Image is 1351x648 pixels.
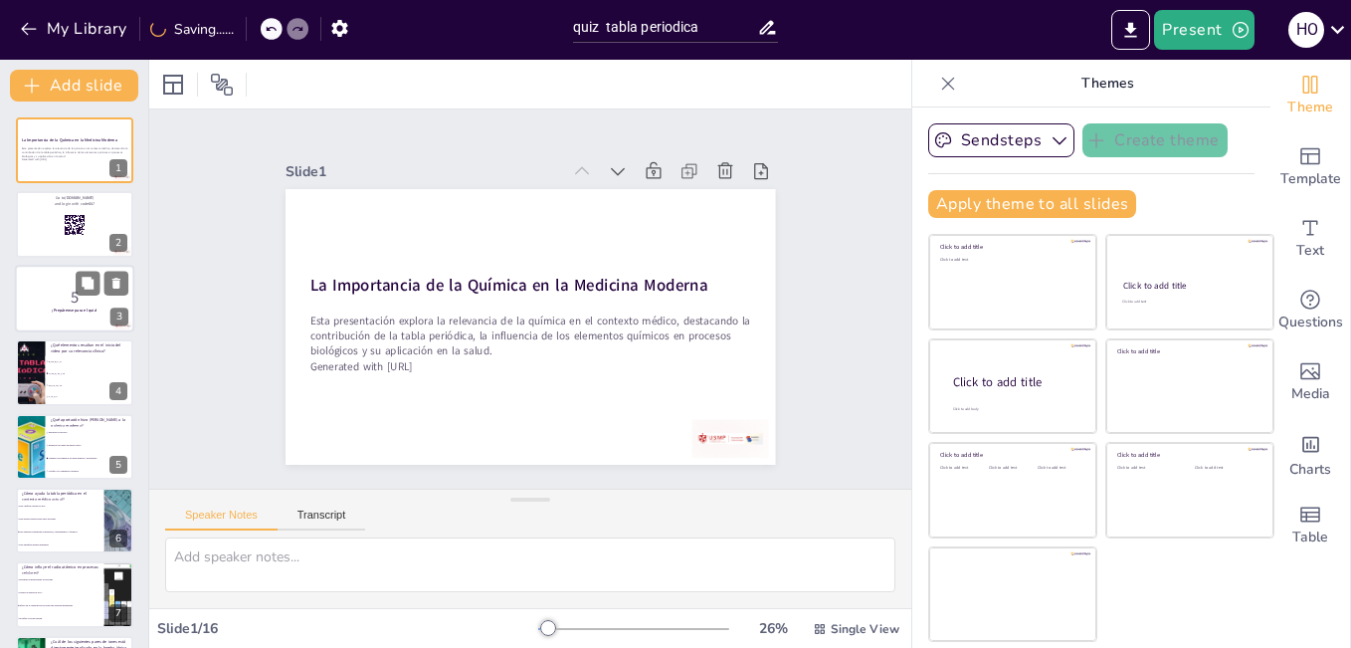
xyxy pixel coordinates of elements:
[22,491,98,502] p: ¿Cómo ayuda la tabla periódica en el contexto médico actual?
[953,406,1078,411] div: Click to add body
[940,258,1082,263] div: Click to add text
[953,373,1080,390] div: Click to add title
[1287,97,1333,118] span: Theme
[165,509,278,531] button: Speaker Notes
[109,159,127,177] div: 1
[22,195,127,201] p: Go to
[940,451,1082,459] div: Click to add title
[1288,10,1324,50] button: H O
[1291,383,1330,405] span: Media
[928,190,1136,218] button: Apply theme to all slides
[49,396,132,398] span: C, Si, P, S
[49,384,132,386] span: Zn, Cu, Ag, Au
[309,314,750,359] p: Esta presentación explora la relevancia de la química en el contexto médico, destacando la contri...
[1270,418,1350,490] div: Add charts and graphs
[157,69,189,101] div: Layout
[16,488,133,553] div: 6
[49,457,132,459] span: Organizó los elementos por masa atómica y propiedades
[309,275,707,297] strong: La Importancia de la Química en la Medicina Moderna
[19,592,102,594] span: Facilita la síntesis de DNA
[16,414,133,480] div: 5
[49,372,132,374] span: O, Na, K, Fe, I, Ca
[19,506,102,508] span: Para clasificar células por tipo
[22,138,117,143] strong: La Importancia de la Química en la Medicina Moderna
[157,619,538,638] div: Slide 1 / 16
[16,117,133,183] div: 1
[1111,10,1150,50] button: Export to PowerPoint
[19,617,102,619] span: Modifica el pH del plasma
[16,339,133,405] div: 4
[1296,240,1324,262] span: Text
[964,60,1251,108] p: Themes
[286,162,560,181] div: Slide 1
[1270,275,1350,346] div: Get real-time input from your audience
[1270,60,1350,131] div: Change the overall theme
[1280,168,1341,190] span: Template
[1278,312,1343,333] span: Questions
[1270,346,1350,418] div: Add images, graphics, shapes or video
[49,360,132,362] span: H, He, B, C, N
[19,543,102,545] span: Para identificar grupos sanguíneos
[109,456,127,474] div: 5
[109,382,127,400] div: 4
[109,604,127,622] div: 7
[16,561,133,627] div: 7
[76,271,99,295] button: Duplicate Slide
[22,565,98,576] p: ¿Cómo influye el radio atómico en procesos celulares?
[49,470,132,472] span: Clasificó los compuestos orgánicos
[1292,527,1328,548] span: Table
[19,605,102,607] span: Influye en la capacidad de los iones para atravesar membranas
[52,308,96,313] strong: ¡Prepárense para el quiz!
[19,531,102,533] span: Para entender propiedades de minerales, oligoelementos y fármacos
[278,509,366,531] button: Transcript
[65,195,94,200] strong: [DOMAIN_NAME]
[210,73,234,97] span: Position
[22,158,127,162] p: Generated with [URL]
[1117,466,1180,471] div: Click to add text
[51,342,127,353] p: ¿Qué elementos resaltan en el inicio del video por su relevancia clínica?
[1123,280,1255,292] div: Click to add title
[1195,466,1257,471] div: Click to add text
[15,13,135,45] button: My Library
[749,619,797,638] div: 26 %
[1288,12,1324,48] div: H O
[1270,203,1350,275] div: Add text boxes
[989,466,1034,471] div: Click to add text
[150,20,234,39] div: Saving......
[49,431,132,433] span: Descubrió el electrón
[1270,131,1350,203] div: Add ready made slides
[104,271,128,295] button: Delete Slide
[1154,10,1254,50] button: Present
[22,147,127,158] p: Esta presentación explora la relevancia de la química en el contexto médico, destacando la contri...
[1117,347,1259,355] div: Click to add title
[940,243,1082,251] div: Click to add title
[16,191,133,257] div: 2
[940,466,985,471] div: Click to add text
[109,530,127,547] div: 6
[109,234,127,252] div: 2
[1117,451,1259,459] div: Click to add title
[10,70,138,102] button: Add slide
[19,518,102,520] span: Para predecir interacciones entre proteínas
[1289,459,1331,481] span: Charts
[22,200,127,206] p: and login with code
[928,123,1074,157] button: Sendsteps
[1122,300,1254,305] div: Click to add text
[831,621,899,637] span: Single View
[15,265,134,332] div: 3
[51,417,127,428] p: ¿Qué aportación hizo [PERSON_NAME] a la química moderna?
[573,13,757,42] input: Insert title
[21,287,128,309] p: 5
[1038,466,1082,471] div: Click to add text
[49,444,132,446] span: Estableció las reglas del enlace iónico
[1082,123,1228,157] button: Create theme
[1270,490,1350,561] div: Add a table
[309,359,750,374] p: Generated with [URL]
[110,308,128,325] div: 3
[19,579,102,581] span: Determina el metabolismo de proteínas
